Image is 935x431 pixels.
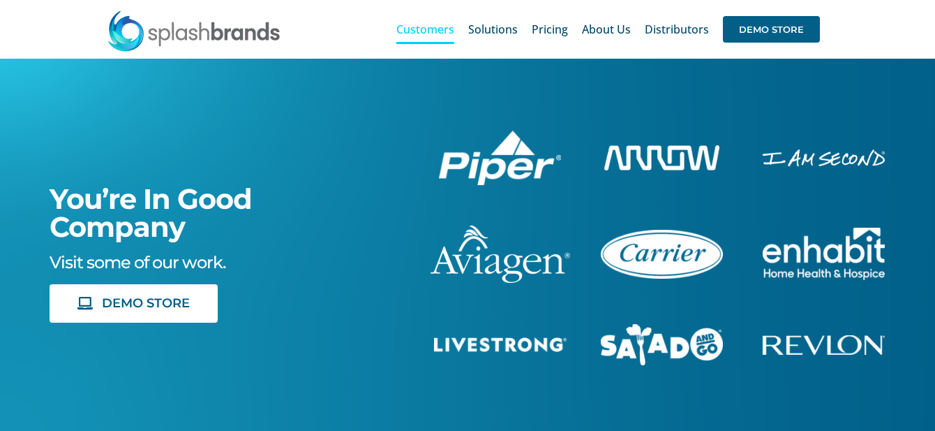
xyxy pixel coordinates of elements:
a: Customers [396,7,454,52]
img: aviagen-1C [431,226,570,283]
a: revlon-flat-white [763,333,885,349]
span: DEMO STORE [723,16,820,43]
span: Solutions [468,24,518,35]
span: Customers [396,24,454,35]
img: Enhabit Gear Store [763,228,885,279]
span: DEMO STORE [102,296,190,311]
img: Piper Pilot Ship [439,131,561,185]
nav: Main Menu [396,7,820,52]
span: Pricing [532,24,568,35]
a: piper-White [439,129,561,144]
img: Arrow Store [604,145,719,170]
img: Salad And Go Store [601,324,723,366]
a: Pricing [532,7,568,52]
img: I Am Second Store [763,149,885,166]
a: sng-1C [601,322,723,337]
a: livestrong-5E-website [434,335,567,351]
a: carrier-1B [601,228,723,243]
img: Carrier Brand Store [601,230,723,279]
a: enhabit-stacked-white [763,147,885,163]
span: You’re In Good Company [50,182,252,244]
span: Distributors [645,24,709,35]
a: Distributors [645,7,709,52]
img: SplashBrands.com Logo [107,10,281,52]
img: Livestrong Store [434,337,567,352]
span: Visit some of our work. [50,252,225,272]
span: About Us [582,24,631,35]
a: enhabit-stacked-white [763,226,885,241]
a: DEMO STORE [50,284,218,323]
img: Revlon [763,335,885,355]
a: DEMO STORE [723,7,820,52]
a: arrow-white [604,143,719,159]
